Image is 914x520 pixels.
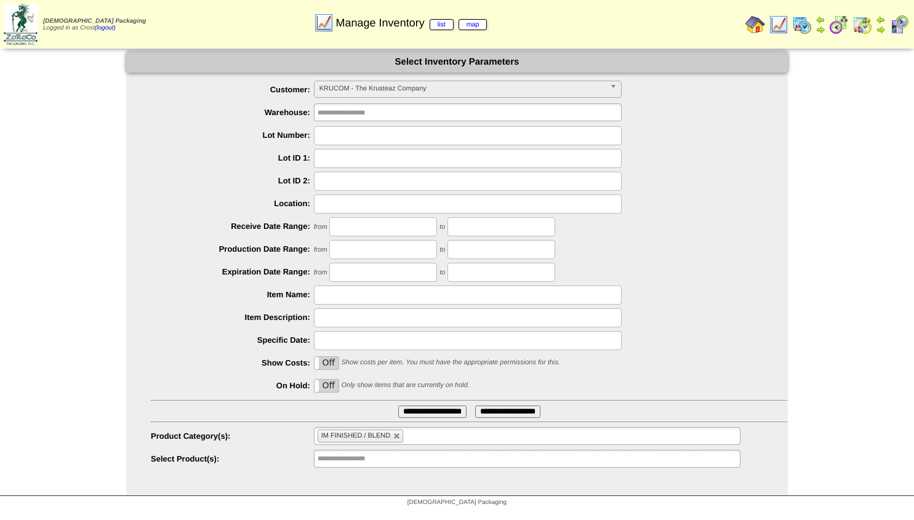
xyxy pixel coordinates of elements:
[439,223,445,231] span: to
[430,19,454,30] a: list
[852,15,872,34] img: calendarinout.gif
[315,357,339,369] label: Off
[151,358,314,367] label: Show Costs:
[151,267,314,276] label: Expiration Date Range:
[314,269,327,276] span: from
[151,290,314,299] label: Item Name:
[341,382,469,389] span: Only show items that are currently on hold.
[151,199,314,208] label: Location:
[151,381,314,390] label: On Hold:
[745,15,765,34] img: home.gif
[314,223,327,231] span: from
[151,108,314,117] label: Warehouse:
[314,246,327,254] span: from
[43,18,146,31] span: Logged in as Crost
[407,499,507,506] span: [DEMOGRAPHIC_DATA] Packaging
[151,85,314,94] label: Customer:
[439,246,445,254] span: to
[151,130,314,140] label: Lot Number:
[816,25,825,34] img: arrowright.gif
[341,359,560,366] span: Show costs per item. You must have the appropriate permissions for this.
[151,244,314,254] label: Production Date Range:
[321,432,390,439] span: IM FINISHED / BLEND
[876,15,886,25] img: arrowleft.gif
[459,19,487,30] a: map
[314,13,334,33] img: line_graph.gif
[126,51,788,73] div: Select Inventory Parameters
[151,313,314,322] label: Item Description:
[151,176,314,185] label: Lot ID 2:
[792,15,812,34] img: calendarprod.gif
[151,431,314,441] label: Product Category(s):
[319,81,605,96] span: KRUCOM - The Krusteaz Company
[889,15,909,34] img: calendarcustomer.gif
[151,153,314,162] label: Lot ID 1:
[314,379,339,393] div: OnOff
[151,222,314,231] label: Receive Date Range:
[829,15,849,34] img: calendarblend.gif
[336,17,487,30] span: Manage Inventory
[315,380,339,392] label: Off
[876,25,886,34] img: arrowright.gif
[4,4,38,45] img: zoroco-logo-small.webp
[151,454,314,463] label: Select Product(s):
[816,15,825,25] img: arrowleft.gif
[314,356,339,370] div: OnOff
[151,335,314,345] label: Specific Date:
[439,269,445,276] span: to
[769,15,788,34] img: line_graph.gif
[43,18,146,25] span: [DEMOGRAPHIC_DATA] Packaging
[95,25,116,31] a: (logout)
